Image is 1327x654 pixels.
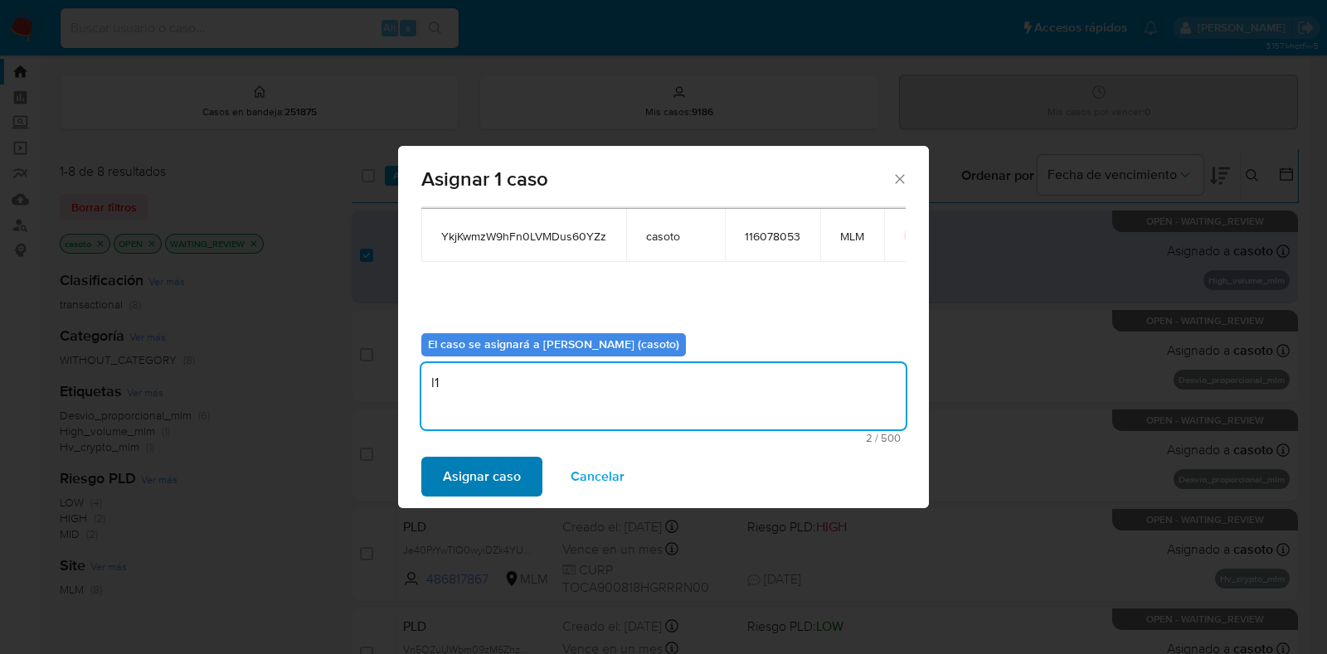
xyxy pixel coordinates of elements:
[421,457,542,497] button: Asignar caso
[571,458,625,495] span: Cancelar
[421,363,906,429] textarea: l1
[549,457,646,497] button: Cancelar
[426,433,901,443] span: Máximo 500 caracteres
[443,458,521,495] span: Asignar caso
[840,229,864,244] span: MLM
[904,225,924,245] button: icon-button
[428,336,679,352] b: El caso se asignará a [PERSON_NAME] (casoto)
[745,229,800,244] span: 116078053
[421,169,892,189] span: Asignar 1 caso
[398,146,929,508] div: assign-modal
[441,229,606,244] span: YkjKwmzW9hFn0LVMDus60YZz
[892,171,907,186] button: Cerrar ventana
[646,229,705,244] span: casoto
